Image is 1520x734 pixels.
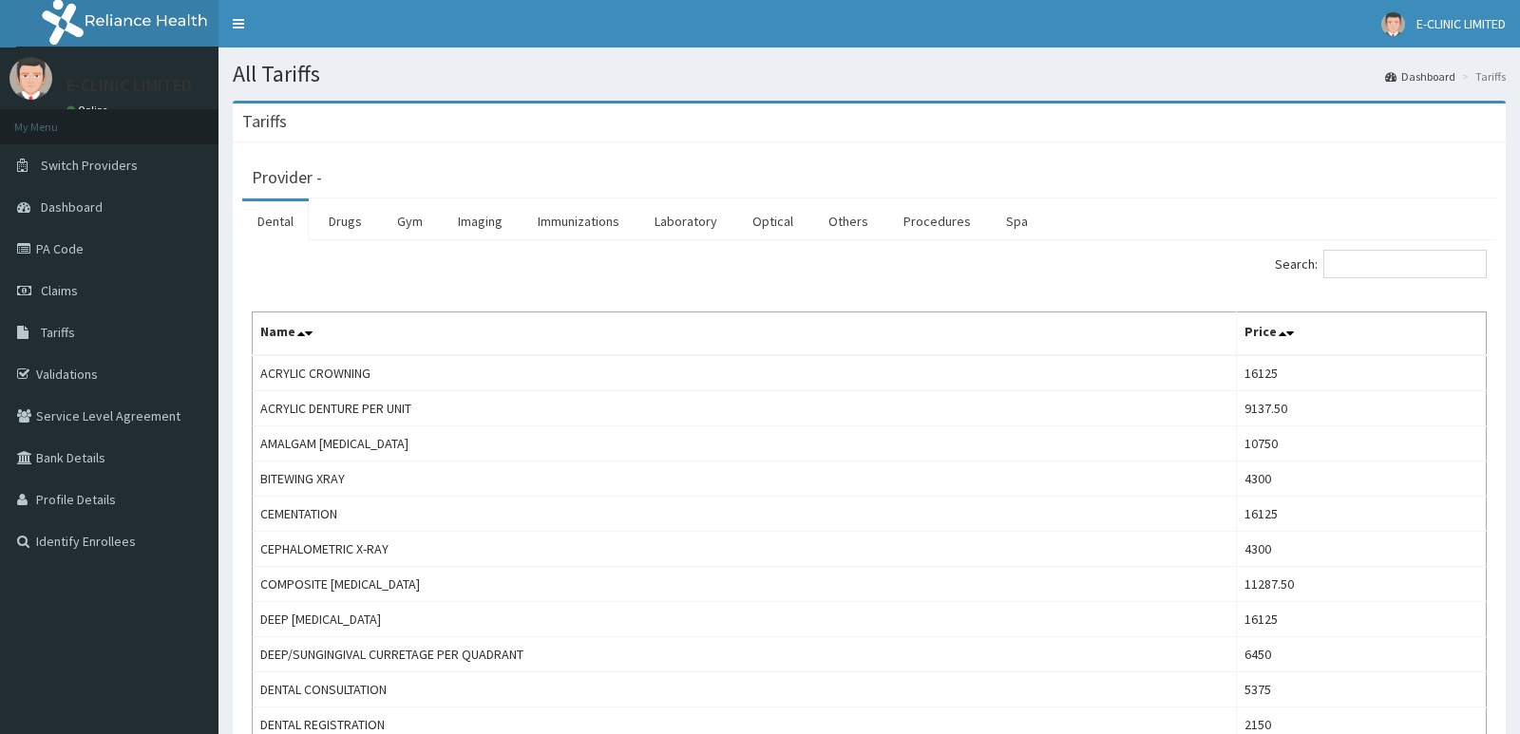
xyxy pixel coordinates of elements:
[1236,602,1486,637] td: 16125
[1385,68,1455,85] a: Dashboard
[242,201,309,241] a: Dental
[1323,250,1487,278] input: Search:
[1236,312,1486,356] th: Price
[253,637,1237,672] td: DEEP/SUNGINGIVAL CURRETAGE PER QUADRANT
[242,113,287,130] h3: Tariffs
[1236,567,1486,602] td: 11287.50
[1457,68,1506,85] li: Tariffs
[233,62,1506,86] h1: All Tariffs
[888,201,986,241] a: Procedures
[253,532,1237,567] td: CEPHALOMETRIC X-RAY
[639,201,732,241] a: Laboratory
[253,602,1237,637] td: DEEP [MEDICAL_DATA]
[253,567,1237,602] td: COMPOSITE [MEDICAL_DATA]
[1236,355,1486,391] td: 16125
[1236,391,1486,426] td: 9137.50
[253,672,1237,707] td: DENTAL CONSULTATION
[253,312,1237,356] th: Name
[9,57,52,100] img: User Image
[253,426,1237,461] td: AMALGAM [MEDICAL_DATA]
[1236,426,1486,461] td: 10750
[522,201,635,241] a: Immunizations
[1236,497,1486,532] td: 16125
[1381,12,1405,36] img: User Image
[41,324,75,341] span: Tariffs
[66,77,192,94] p: E-CLINIC LIMITED
[1236,637,1486,672] td: 6450
[382,201,438,241] a: Gym
[252,169,322,186] h3: Provider -
[253,461,1237,497] td: BITEWING XRAY
[41,282,78,299] span: Claims
[813,201,883,241] a: Others
[66,104,112,117] a: Online
[1236,461,1486,497] td: 4300
[253,355,1237,391] td: ACRYLIC CROWNING
[253,497,1237,532] td: CEMENTATION
[41,157,138,174] span: Switch Providers
[1236,532,1486,567] td: 4300
[991,201,1043,241] a: Spa
[1416,15,1506,32] span: E-CLINIC LIMITED
[1275,250,1487,278] label: Search:
[253,391,1237,426] td: ACRYLIC DENTURE PER UNIT
[443,201,518,241] a: Imaging
[41,198,103,216] span: Dashboard
[1236,672,1486,707] td: 5375
[737,201,808,241] a: Optical
[313,201,377,241] a: Drugs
